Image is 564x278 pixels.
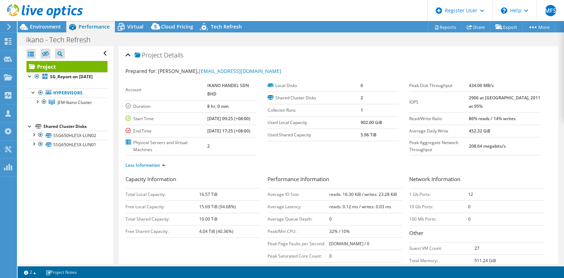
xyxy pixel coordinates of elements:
a: Export [490,21,523,32]
b: 32% / 10% [329,228,350,234]
td: Total Shared Capacity: [125,213,199,225]
a: Less Information [125,162,165,168]
span: JEM-Ikano Cluster [57,99,92,105]
div: Shared Cluster Disks [43,122,108,131]
a: Reports [428,21,462,32]
b: 2906 at [GEOGRAPHIC_DATA], 2011 at 95% [469,95,540,109]
b: [DATE] 17:25 (+08:00) [207,128,250,134]
label: Peak Disk Throughput [409,82,468,89]
label: Local Disks [268,82,361,89]
td: Free Local Capacity: [125,200,199,213]
h3: Other [409,229,544,239]
a: Hypervisors [26,88,108,98]
b: IKANO HANDEL SDN BHD [207,82,249,97]
span: MFS [545,5,556,16]
label: Read/Write Ratio [409,115,468,122]
b: 208.64 megabits/s [469,143,506,149]
b: 6 [361,82,363,88]
label: End Time [125,128,207,135]
a: SSG650HLESX-LUN02 [26,131,108,140]
label: Prepared for: [125,68,157,74]
h3: Capacity Information [125,175,260,185]
td: Peak Saturated Core Count: [268,250,330,262]
td: Free Shared Capacity: [125,225,199,237]
a: JEM-Ikano Cluster [26,98,108,107]
b: SG_Report on [DATE] [50,74,93,80]
td: Total Local Capacity: [125,188,199,200]
label: Collector Runs [268,107,361,114]
label: Used Shared Capacity [268,131,361,138]
b: 0 [329,216,332,222]
label: IOPS [409,99,468,106]
b: 902.00 GiB [361,119,382,125]
label: Physical Servers and Virtual Machines [125,139,207,153]
b: 0 [468,216,471,222]
b: 511.24 GiB [474,258,496,264]
b: 0 [468,204,471,210]
label: Used Local Capacity [268,119,361,126]
td: 100 Mb Ports: [409,213,468,225]
td: 1 Gb Ports: [409,188,468,200]
b: 2 [361,95,363,101]
b: reads: 0.12 ms / writes: 0.03 ms [329,204,391,210]
a: More [522,21,555,32]
b: 15.69 TiB (94.68%) [199,204,236,210]
td: Guest VM Count: [409,242,474,254]
td: 10 Gb Ports: [409,200,468,213]
a: 2 [19,268,41,277]
b: 452.32 GiB [469,128,490,134]
b: 8 hr, 0 min [207,103,229,109]
b: reads: 16.30 KiB / writes: 23.28 KiB [329,191,397,197]
label: Average Daily Write [409,128,468,135]
td: Average IO Size: [268,188,330,200]
span: Performance [79,23,110,30]
span: Project [135,52,162,59]
label: Start Time [125,115,207,122]
td: Total Memory: [409,254,474,267]
b: 4.04 TiB (40.36%) [199,228,233,234]
h3: Network Information [409,175,544,185]
b: 1 [361,107,363,113]
b: 434.00 MB/s [469,82,494,88]
b: 10.00 TiB [199,216,217,222]
label: Shared Cluster Disks [268,94,361,101]
span: Cloud Pricing [161,23,193,30]
b: 16.57 TiB [199,191,217,197]
a: Project [26,61,108,72]
span: Details [164,51,183,59]
td: Average Latency: [268,200,330,213]
a: SG_Report on [DATE] [26,72,108,81]
label: Account [125,86,207,93]
b: 5.96 TiB [361,132,376,138]
span: Virtual [127,23,143,30]
a: Project Notes [41,268,82,277]
span: Environment [30,23,61,30]
label: Peak Aggregate Network Throughput [409,139,468,153]
td: Average Queue Depth: [268,213,330,225]
span: [PERSON_NAME], [158,68,281,74]
b: [DATE] 09:25 (+08:00) [207,116,250,122]
svg: \n [501,7,507,14]
td: Peak Page Faults per Second: [268,237,330,250]
b: [DOMAIN_NAME] / 0 [329,241,369,247]
b: 12 [468,191,473,197]
b: 2 [207,143,210,149]
span: Tech Refresh [211,23,242,30]
h3: Performance Information [268,175,403,185]
a: Share [461,21,490,32]
b: 27 [474,245,479,251]
td: Peak/Min CPU: [268,225,330,237]
label: Duration [125,103,207,110]
b: 0 [329,253,332,259]
a: SSG650HLESX-LUN01 [26,140,108,149]
h1: Ikano - Tech Refresh [23,36,102,44]
a: [EMAIL_ADDRESS][DOMAIN_NAME] [199,68,281,74]
b: 86% reads / 14% writes [469,116,516,122]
